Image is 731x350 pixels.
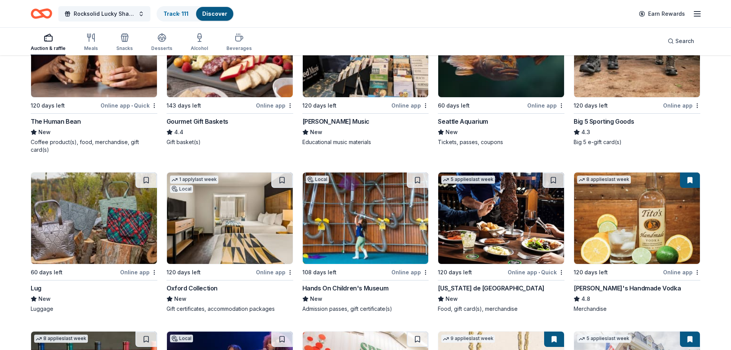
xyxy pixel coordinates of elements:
span: New [446,294,458,304]
div: Desserts [151,45,172,51]
div: 120 days left [302,101,337,110]
div: Local [170,185,193,193]
div: 120 days left [574,268,608,277]
button: Beverages [226,30,252,55]
button: Search [662,33,700,49]
div: Food, gift card(s), merchandise [438,305,564,313]
span: New [446,128,458,137]
a: Discover [202,10,227,17]
div: 5 applies last week [441,176,495,184]
div: 60 days left [31,268,63,277]
span: 4.4 [174,128,183,137]
div: 120 days left [31,101,65,110]
div: Gourmet Gift Baskets [167,117,228,126]
a: Image for Lug60 days leftOnline appLugNewLuggage [31,172,157,313]
div: 120 days left [438,268,472,277]
div: Online app Quick [101,101,157,110]
div: Coffee product(s), food, merchandise, gift card(s) [31,138,157,154]
button: Desserts [151,30,172,55]
button: Track· 111Discover [157,6,234,22]
div: [PERSON_NAME] Music [302,117,370,126]
div: Auction & raffle [31,45,66,51]
div: Online app [256,101,293,110]
span: • [131,103,133,109]
span: New [38,294,51,304]
div: Online app [527,101,564,110]
div: Alcohol [191,45,208,51]
a: Image for Big 5 Sporting Goods1 applylast week120 days leftOnline appBig 5 Sporting Goods4.3Big 5... [574,5,700,146]
div: Lug [31,284,41,293]
a: Image for Hands On Children's MuseumLocal108 days leftOnline appHands On Children's MuseumNewAdmi... [302,172,429,313]
img: Image for Hands On Children's Museum [303,173,429,264]
div: [US_STATE] de [GEOGRAPHIC_DATA] [438,284,545,293]
div: Online app [120,267,157,277]
div: Local [306,176,329,183]
a: Home [31,5,52,23]
div: Online app [663,101,700,110]
div: 1 apply last week [170,176,218,184]
div: Admission passes, gift certificate(s) [302,305,429,313]
img: Image for Lug [31,173,157,264]
button: Snacks [116,30,133,55]
button: Alcohol [191,30,208,55]
div: Beverages [226,45,252,51]
img: Image for Texas de Brazil [438,173,564,264]
img: Image for Tito's Handmade Vodka [574,173,700,264]
span: New [310,128,322,137]
div: Merchandise [574,305,700,313]
button: Auction & raffle [31,30,66,55]
a: Image for Oxford Collection1 applylast weekLocal120 days leftOnline appOxford CollectionNewGift c... [167,172,293,313]
a: Image for The Human Bean3 applieslast week120 days leftOnline app•QuickThe Human BeanNewCoffee pr... [31,5,157,154]
a: Image for Tito's Handmade Vodka8 applieslast week120 days leftOnline app[PERSON_NAME]'s Handmade ... [574,172,700,313]
span: • [538,269,540,275]
div: Oxford Collection [167,284,218,293]
div: 60 days left [438,101,470,110]
div: Online app [391,101,429,110]
span: New [174,294,186,304]
div: Online app [391,267,429,277]
span: Search [675,36,694,46]
div: Seattle Aquarium [438,117,488,126]
div: 143 days left [167,101,201,110]
a: Image for Seattle AquariumLocal60 days leftOnline appSeattle AquariumNewTickets, passes, coupons [438,5,564,146]
div: Big 5 Sporting Goods [574,117,634,126]
div: Online app Quick [508,267,564,277]
div: Snacks [116,45,133,51]
a: Earn Rewards [634,7,690,21]
div: 120 days left [167,268,201,277]
a: Track· 111 [163,10,188,17]
div: 5 applies last week [577,335,631,343]
div: 108 days left [302,268,337,277]
span: New [310,294,322,304]
div: Hands On Children's Museum [302,284,389,293]
div: Luggage [31,305,157,313]
div: Gift basket(s) [167,138,293,146]
span: Rocksolid Lucky Shamrock Auction [74,9,135,18]
div: Local [170,335,193,342]
div: 120 days left [574,101,608,110]
div: 8 applies last week [34,335,88,343]
div: Gift certificates, accommodation packages [167,305,293,313]
div: 8 applies last week [577,176,631,184]
span: New [38,128,51,137]
div: Online app [256,267,293,277]
div: The Human Bean [31,117,81,126]
img: Image for Oxford Collection [167,173,293,264]
div: [PERSON_NAME]'s Handmade Vodka [574,284,681,293]
span: 4.3 [581,128,590,137]
a: Image for Alfred Music3 applieslast week120 days leftOnline app[PERSON_NAME] MusicNewEducational ... [302,5,429,146]
span: 4.8 [581,294,590,304]
button: Meals [84,30,98,55]
div: Meals [84,45,98,51]
div: Educational music materials [302,138,429,146]
div: Online app [663,267,700,277]
button: Rocksolid Lucky Shamrock Auction [58,6,150,22]
div: 9 applies last week [441,335,495,343]
div: Tickets, passes, coupons [438,138,564,146]
div: Big 5 e-gift card(s) [574,138,700,146]
a: Image for Texas de Brazil5 applieslast week120 days leftOnline app•Quick[US_STATE] de [GEOGRAPHIC... [438,172,564,313]
a: Image for Gourmet Gift Baskets17 applieslast week143 days leftOnline appGourmet Gift Baskets4.4Gi... [167,5,293,146]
